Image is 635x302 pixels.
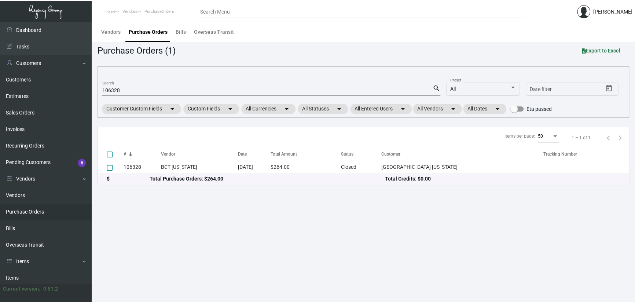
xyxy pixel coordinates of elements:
[341,151,353,157] div: Status
[161,151,175,157] div: Vendor
[576,44,626,57] button: Export to Excel
[122,9,137,14] span: Vendors
[102,104,181,114] mat-chip: Customer Custom Fields
[3,285,40,293] div: Current version:
[593,8,632,16] div: [PERSON_NAME]
[381,151,543,157] div: Customer
[282,105,291,113] mat-icon: arrow_drop_down
[572,134,591,141] div: 1 – 1 of 1
[161,151,238,157] div: Vendor
[463,104,506,114] mat-chip: All Dates
[298,104,348,114] mat-chip: All Statuses
[493,105,502,113] mat-icon: arrow_drop_down
[413,104,462,114] mat-chip: All Vendors
[538,134,558,139] mat-select: Items per page:
[341,161,381,174] td: Closed
[194,28,234,36] div: Overseas Transit
[104,9,115,14] span: Home
[238,161,271,174] td: [DATE]
[271,151,297,157] div: Total Amount
[526,105,552,113] span: Eta passed
[577,5,590,18] img: admin@bootstrapmaster.com
[226,105,235,113] mat-icon: arrow_drop_down
[399,105,407,113] mat-icon: arrow_drop_down
[183,104,239,114] mat-chip: Custom Fields
[238,151,271,157] div: Date
[241,104,296,114] mat-chip: All Currencies
[433,84,440,93] mat-icon: search
[449,105,458,113] mat-icon: arrow_drop_down
[543,151,577,157] div: Tracking Number
[101,28,121,36] div: Vendors
[168,105,177,113] mat-icon: arrow_drop_down
[385,175,620,183] div: Total Credits: $0.00
[538,134,543,139] span: 50
[129,28,168,36] div: Purchase Orders
[150,175,385,183] div: Total Purchase Orders: $264.00
[98,44,176,57] div: Purchase Orders (1)
[614,132,626,143] button: Next page
[124,151,126,157] div: #
[43,285,58,293] div: 0.51.2
[107,175,150,183] div: $
[124,151,161,157] div: #
[602,132,614,143] button: Previous page
[450,86,456,92] span: All
[559,87,594,92] input: End date
[144,9,174,14] span: PurchaseOrders
[582,48,620,54] span: Export to Excel
[350,104,412,114] mat-chip: All Entered Users
[161,161,238,174] td: BCT [US_STATE]
[335,105,344,113] mat-icon: arrow_drop_down
[271,161,341,174] td: $264.00
[381,151,400,157] div: Customer
[504,133,535,139] div: Items per page:
[603,83,615,94] button: Open calendar
[124,161,161,174] td: 106328
[271,151,341,157] div: Total Amount
[238,151,247,157] div: Date
[341,151,381,157] div: Status
[543,151,629,157] div: Tracking Number
[381,161,543,174] td: [GEOGRAPHIC_DATA] [US_STATE]
[530,87,553,92] input: Start date
[176,28,186,36] div: Bills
